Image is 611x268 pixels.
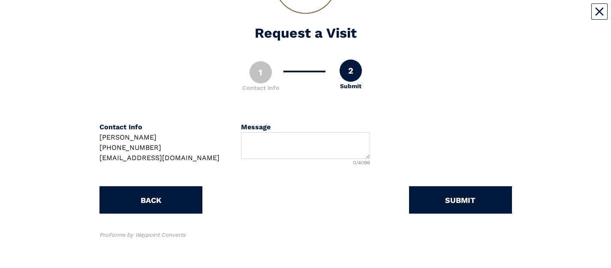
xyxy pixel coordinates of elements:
div: 1 [250,61,272,83]
span: Contact Info [99,123,142,131]
div: Submit [340,82,361,91]
span: Message [241,123,271,131]
div: 2 [340,60,362,82]
div: Request a Visit [99,26,512,40]
div: [PHONE_NUMBER] [99,143,229,153]
button: SUBMIT [409,186,512,214]
div: Contact Info [242,83,279,92]
button: Close [591,3,608,20]
div: [EMAIL_ADDRESS][DOMAIN_NAME] [99,153,229,163]
div: [PERSON_NAME] [99,132,229,143]
button: BACK [99,186,202,214]
div: ProForms by Waypoint Converts [99,231,186,239]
